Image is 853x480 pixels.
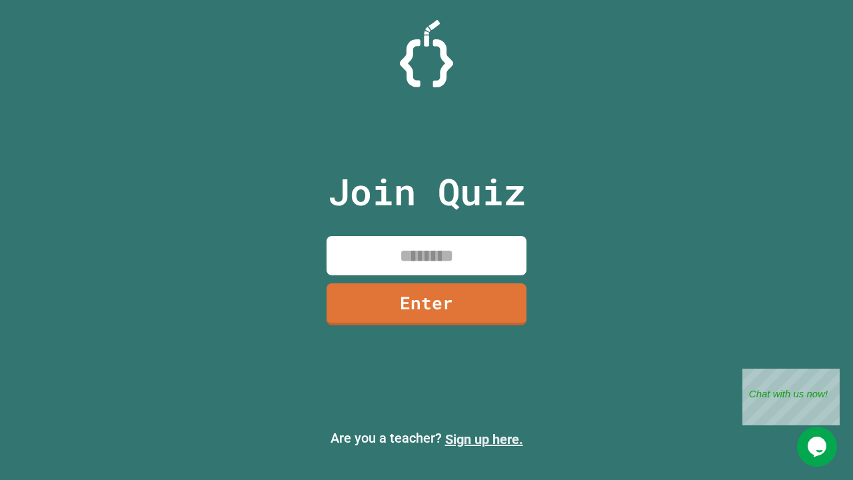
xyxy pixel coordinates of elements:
[742,369,840,425] iframe: chat widget
[797,427,840,467] iframe: chat widget
[11,428,842,449] p: Are you a teacher?
[400,20,453,87] img: Logo.svg
[445,431,523,447] a: Sign up here.
[328,164,526,219] p: Join Quiz
[327,283,526,325] a: Enter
